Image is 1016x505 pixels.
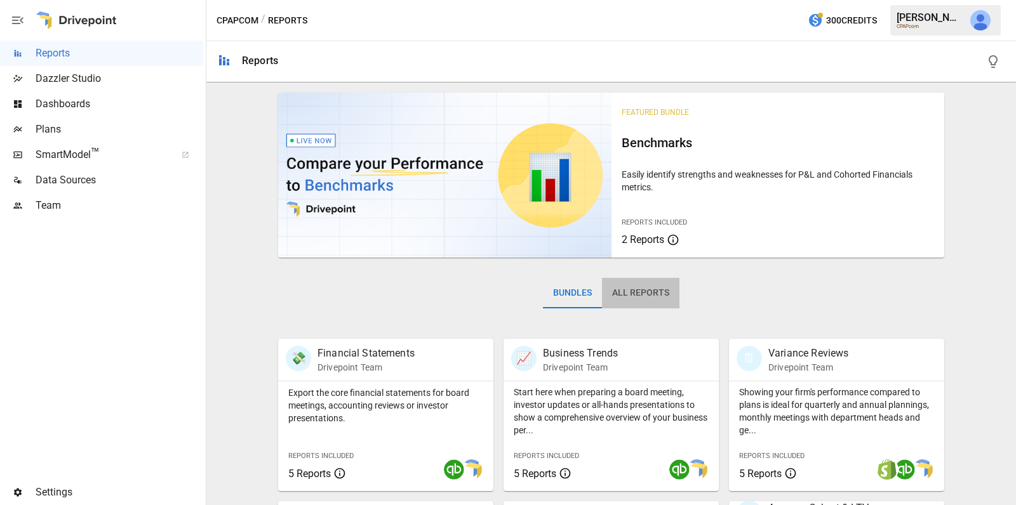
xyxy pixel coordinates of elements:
span: Reports Included [288,452,354,460]
div: / [261,13,265,29]
span: Data Sources [36,173,203,188]
p: Drivepoint Team [768,361,848,374]
span: Plans [36,122,203,137]
span: Team [36,198,203,213]
img: smart model [687,459,707,480]
p: Business Trends [543,346,618,361]
p: Showing your firm's performance compared to plans is ideal for quarterly and annual plannings, mo... [739,386,934,436]
img: video thumbnail [278,93,612,258]
img: shopify [877,459,897,480]
p: Drivepoint Team [317,361,415,374]
img: smart model [462,459,482,480]
div: 📈 [511,346,537,371]
div: [PERSON_NAME] [897,11,963,23]
span: 5 Reports [514,468,556,480]
div: 💸 [286,346,311,371]
span: ™ [91,145,100,161]
p: Easily identify strengths and weaknesses for P&L and Cohorted Financials metrics. [622,168,935,193]
span: Dashboards [36,96,203,112]
span: 2 Reports [622,233,664,246]
span: Featured Bundle [622,108,689,117]
p: Financial Statements [317,346,415,361]
button: All Reports [602,278,679,308]
span: 300 Credits [826,13,877,29]
img: smart model [912,459,933,480]
span: 5 Reports [288,468,331,480]
span: Reports Included [622,218,687,226]
span: Settings [36,485,203,500]
img: quickbooks [895,459,915,480]
p: Export the core financial statements for board meetings, accounting reviews or investor presentat... [288,386,483,424]
span: Reports [36,46,203,61]
div: Reports [242,55,278,67]
span: Reports Included [739,452,805,460]
img: quickbooks [669,459,690,480]
span: 5 Reports [739,468,782,480]
button: CPAPcom [217,13,258,29]
button: Julie Wilton [963,3,998,38]
div: CPAPcom [897,23,963,29]
button: Bundles [543,278,602,308]
img: quickbooks [444,459,464,480]
h6: Benchmarks [622,133,935,153]
img: Julie Wilton [970,10,991,30]
div: 🗓 [737,346,762,371]
p: Drivepoint Team [543,361,618,374]
span: Dazzler Studio [36,71,203,86]
p: Start here when preparing a board meeting, investor updates or all-hands presentations to show a ... [514,386,709,436]
button: 300Credits [803,9,882,32]
span: SmartModel [36,147,168,162]
span: Reports Included [514,452,579,460]
p: Variance Reviews [768,346,848,361]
